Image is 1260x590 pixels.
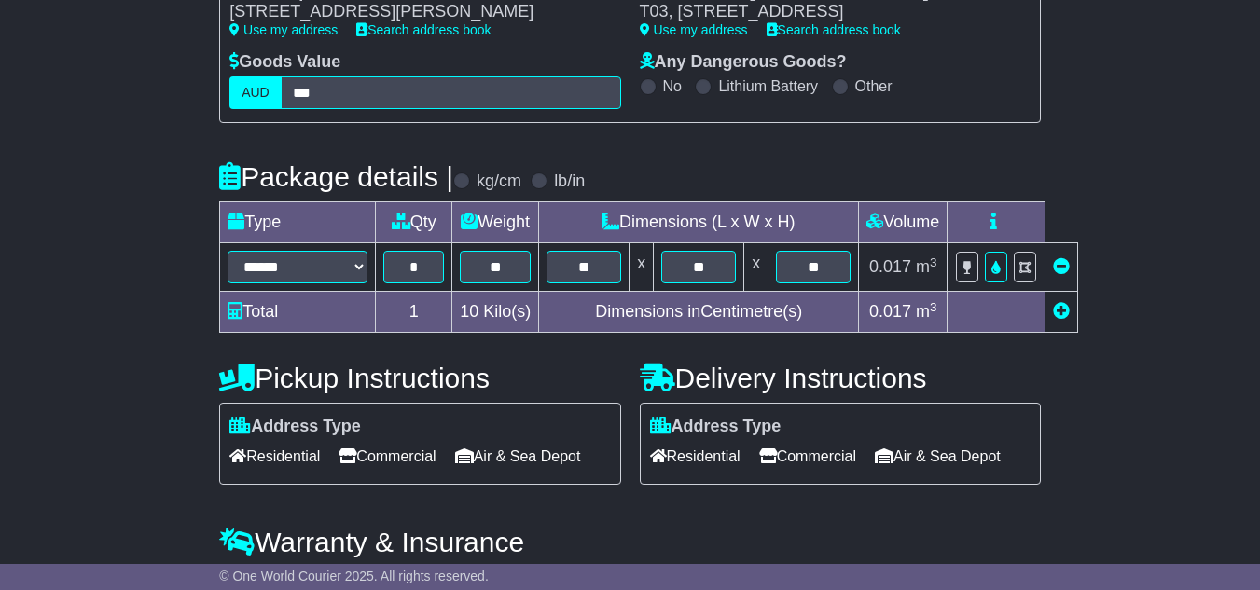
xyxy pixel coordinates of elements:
[229,76,282,109] label: AUD
[219,569,489,583] span: © One World Courier 2025. All rights reserved.
[229,417,361,437] label: Address Type
[539,202,859,243] td: Dimensions (L x W x H)
[460,302,478,321] span: 10
[229,2,586,22] div: [STREET_ADDRESS][PERSON_NAME]
[640,2,1012,22] div: T03, [STREET_ADDRESS]
[376,292,452,333] td: 1
[452,202,539,243] td: Weight
[356,22,491,37] a: Search address book
[339,442,436,471] span: Commercial
[455,442,581,471] span: Air & Sea Depot
[930,300,937,314] sup: 3
[869,257,911,276] span: 0.017
[452,292,539,333] td: Kilo(s)
[376,202,452,243] td: Qty
[663,77,682,95] label: No
[220,202,376,243] td: Type
[640,22,748,37] a: Use my address
[219,161,453,192] h4: Package details |
[539,292,859,333] td: Dimensions in Centimetre(s)
[916,302,937,321] span: m
[219,363,620,393] h4: Pickup Instructions
[229,442,320,471] span: Residential
[220,292,376,333] td: Total
[1053,257,1070,276] a: Remove this item
[630,243,654,292] td: x
[640,52,847,73] label: Any Dangerous Goods?
[718,77,818,95] label: Lithium Battery
[219,527,1041,557] h4: Warranty & Insurance
[916,257,937,276] span: m
[229,52,340,73] label: Goods Value
[767,22,901,37] a: Search address book
[759,442,856,471] span: Commercial
[650,417,782,437] label: Address Type
[1053,302,1070,321] a: Add new item
[477,172,521,192] label: kg/cm
[859,202,948,243] td: Volume
[930,255,937,269] sup: 3
[875,442,1001,471] span: Air & Sea Depot
[855,77,893,95] label: Other
[554,172,585,192] label: lb/in
[744,243,768,292] td: x
[229,22,338,37] a: Use my address
[650,442,741,471] span: Residential
[869,302,911,321] span: 0.017
[640,363,1041,393] h4: Delivery Instructions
